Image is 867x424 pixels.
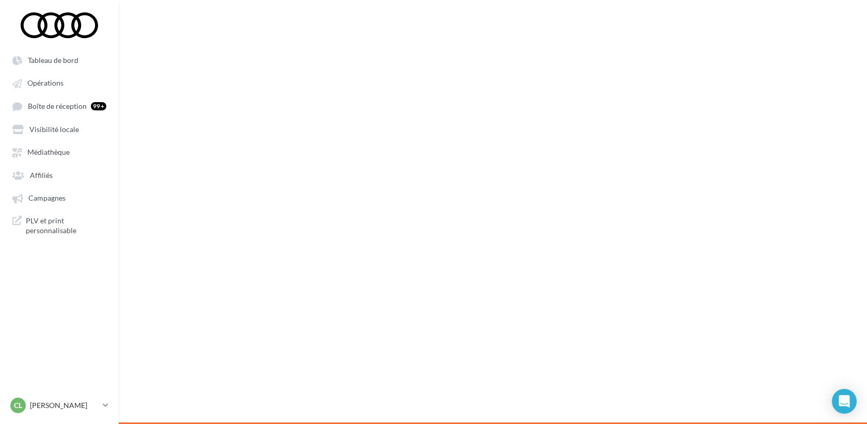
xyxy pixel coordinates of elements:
div: 99+ [91,102,106,110]
span: Tableau de bord [28,56,78,64]
a: Tableau de bord [6,51,113,69]
span: PLV et print personnalisable [26,216,106,236]
a: Cl [PERSON_NAME] [8,396,110,415]
a: Visibilité locale [6,120,113,138]
span: Boîte de réception [28,102,87,110]
span: Médiathèque [27,148,70,157]
span: Campagnes [28,194,66,203]
a: Médiathèque [6,142,113,161]
a: Boîte de réception 99+ [6,96,113,116]
a: PLV et print personnalisable [6,211,113,240]
span: Visibilité locale [29,125,79,134]
p: [PERSON_NAME] [30,400,99,411]
span: Opérations [27,79,63,88]
a: Affiliés [6,166,113,184]
a: Campagnes [6,188,113,207]
a: Opérations [6,73,113,92]
div: Open Intercom Messenger [832,389,857,414]
span: Cl [14,400,22,411]
span: Affiliés [30,171,53,180]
